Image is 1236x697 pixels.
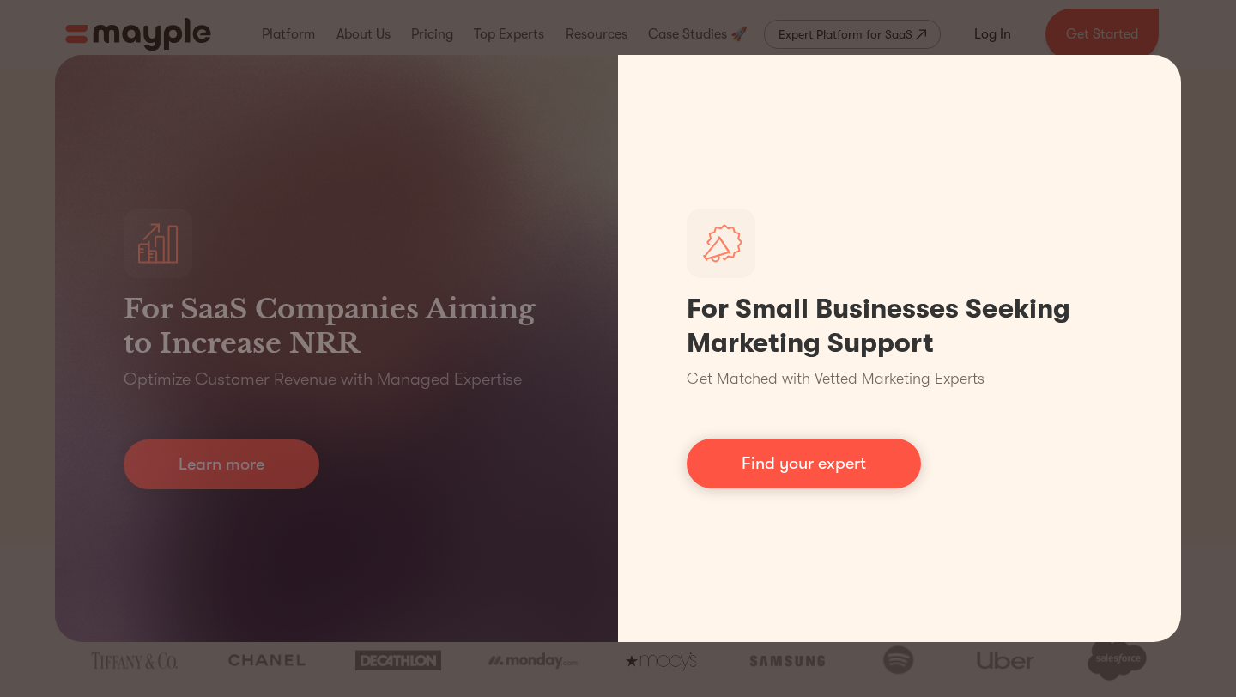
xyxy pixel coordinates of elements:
p: Optimize Customer Revenue with Managed Expertise [124,367,522,391]
p: Get Matched with Vetted Marketing Experts [687,367,985,391]
h1: For Small Businesses Seeking Marketing Support [687,292,1112,361]
a: Find your expert [687,439,921,488]
a: Learn more [124,439,319,489]
h3: For SaaS Companies Aiming to Increase NRR [124,292,549,361]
